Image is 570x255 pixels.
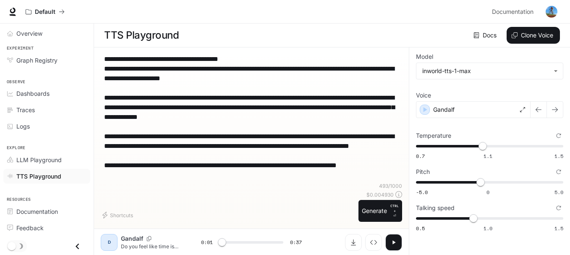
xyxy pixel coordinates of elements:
[3,152,90,167] a: LLM Playground
[416,54,433,60] p: Model
[365,234,382,251] button: Inspect
[3,53,90,68] a: Graph Registry
[546,6,557,18] img: User avatar
[507,27,560,44] button: Clone Voice
[416,92,431,98] p: Voice
[22,3,68,20] button: All workspaces
[121,234,143,243] p: Gandalf
[416,189,428,196] span: -5.0
[416,152,425,160] span: 0.7
[390,203,399,218] p: ⏎
[484,152,492,160] span: 1.1
[345,234,362,251] button: Download audio
[554,189,563,196] span: 5.0
[104,27,179,44] h1: TTS Playground
[121,243,181,250] p: Do you feel like time is flying and life is slipping through your hands? [PERSON_NAME], the [DEMO...
[489,3,540,20] a: Documentation
[472,27,500,44] a: Docs
[16,89,50,98] span: Dashboards
[554,203,563,213] button: Reset to default
[492,7,533,17] span: Documentation
[290,238,302,247] span: 0:37
[16,155,62,164] span: LLM Playground
[416,169,430,175] p: Pitch
[554,152,563,160] span: 1.5
[3,119,90,134] a: Logs
[358,200,402,222] button: GenerateCTRL +⏎
[554,167,563,176] button: Reset to default
[3,221,90,235] a: Feedback
[554,131,563,140] button: Reset to default
[484,225,492,232] span: 1.0
[422,67,549,75] div: inworld-tts-1-max
[16,172,61,181] span: TTS Playground
[543,3,560,20] button: User avatar
[16,105,35,114] span: Traces
[486,189,489,196] span: 0
[16,207,58,216] span: Documentation
[416,225,425,232] span: 0.5
[16,223,44,232] span: Feedback
[3,86,90,101] a: Dashboards
[390,203,399,213] p: CTRL +
[3,103,90,117] a: Traces
[554,225,563,232] span: 1.5
[35,8,55,16] p: Default
[143,236,155,241] button: Copy Voice ID
[8,241,16,250] span: Dark mode toggle
[3,26,90,41] a: Overview
[201,238,213,247] span: 0:01
[16,122,30,131] span: Logs
[416,63,563,79] div: inworld-tts-1-max
[3,169,90,184] a: TTS Playground
[101,208,136,222] button: Shortcuts
[68,238,87,255] button: Close drawer
[433,105,455,114] p: Gandalf
[102,236,116,249] div: D
[416,133,451,139] p: Temperature
[16,56,58,65] span: Graph Registry
[416,205,455,211] p: Talking speed
[16,29,42,38] span: Overview
[3,204,90,219] a: Documentation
